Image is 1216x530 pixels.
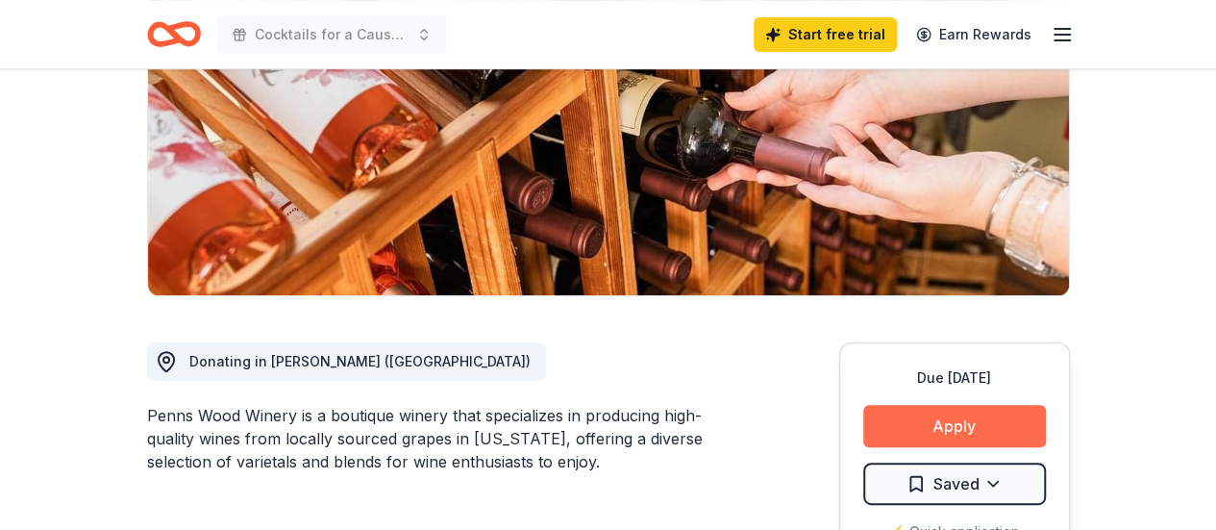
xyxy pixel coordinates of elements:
span: Cocktails for a Cause - Fall fundraiser [255,23,409,46]
a: Start free trial [754,17,897,52]
div: Penns Wood Winery is a boutique winery that specializes in producing high-quality wines from loca... [147,404,747,473]
a: Earn Rewards [905,17,1043,52]
span: Saved [933,471,980,496]
button: Saved [863,463,1046,505]
button: Apply [863,405,1046,447]
span: Donating in [PERSON_NAME] ([GEOGRAPHIC_DATA]) [189,353,531,369]
button: Cocktails for a Cause - Fall fundraiser [216,15,447,54]
div: Due [DATE] [863,366,1046,390]
a: Home [147,12,201,57]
